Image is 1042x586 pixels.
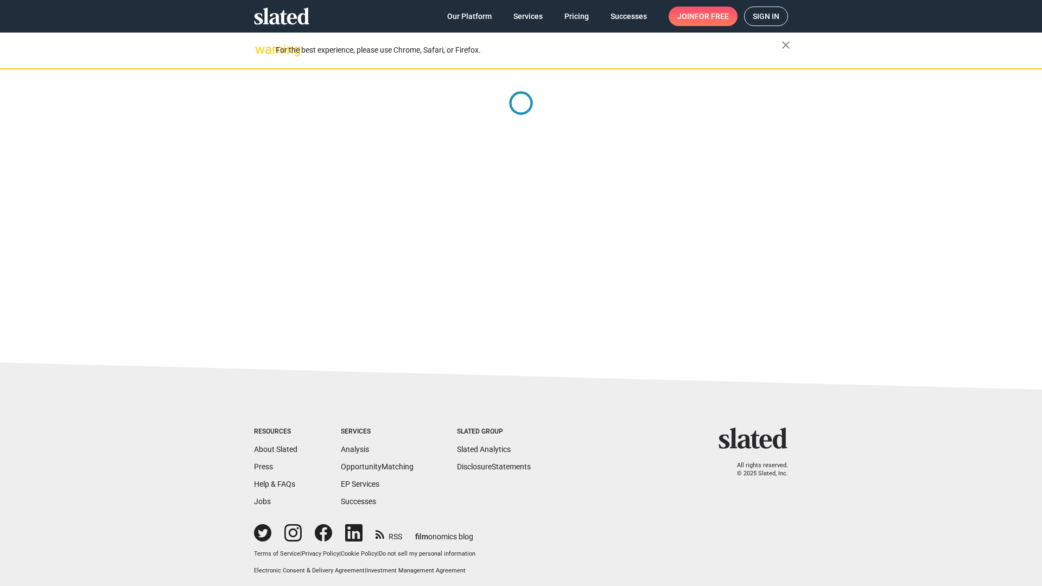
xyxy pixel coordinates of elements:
[254,462,273,471] a: Press
[341,445,369,454] a: Analysis
[415,532,428,541] span: film
[726,462,788,477] p: All rights reserved. © 2025 Slated, Inc.
[276,43,781,58] div: For the best experience, please use Chrome, Safari, or Firefox.
[341,480,379,488] a: EP Services
[447,7,492,26] span: Our Platform
[602,7,656,26] a: Successes
[457,445,511,454] a: Slated Analytics
[379,550,475,558] button: Do not sell my personal information
[611,7,647,26] span: Successes
[695,7,729,26] span: for free
[677,7,729,26] span: Join
[254,497,271,506] a: Jobs
[415,523,473,542] a: filmonomics blog
[339,550,341,557] span: |
[564,7,589,26] span: Pricing
[744,7,788,26] a: Sign in
[341,550,377,557] a: Cookie Policy
[254,480,295,488] a: Help & FAQs
[513,7,543,26] span: Services
[377,550,379,557] span: |
[505,7,551,26] a: Services
[556,7,598,26] a: Pricing
[341,462,414,471] a: OpportunityMatching
[254,550,300,557] a: Terms of Service
[457,462,531,471] a: DisclosureStatements
[779,39,792,52] mat-icon: close
[254,445,297,454] a: About Slated
[341,497,376,506] a: Successes
[341,428,414,436] div: Services
[254,428,297,436] div: Resources
[457,428,531,436] div: Slated Group
[669,7,738,26] a: Joinfor free
[753,7,779,26] span: Sign in
[254,567,365,574] a: Electronic Consent & Delivery Agreement
[366,567,466,574] a: Investment Management Agreement
[365,567,366,574] span: |
[302,550,339,557] a: Privacy Policy
[439,7,500,26] a: Our Platform
[255,43,268,56] mat-icon: warning
[300,550,302,557] span: |
[376,525,402,542] a: RSS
